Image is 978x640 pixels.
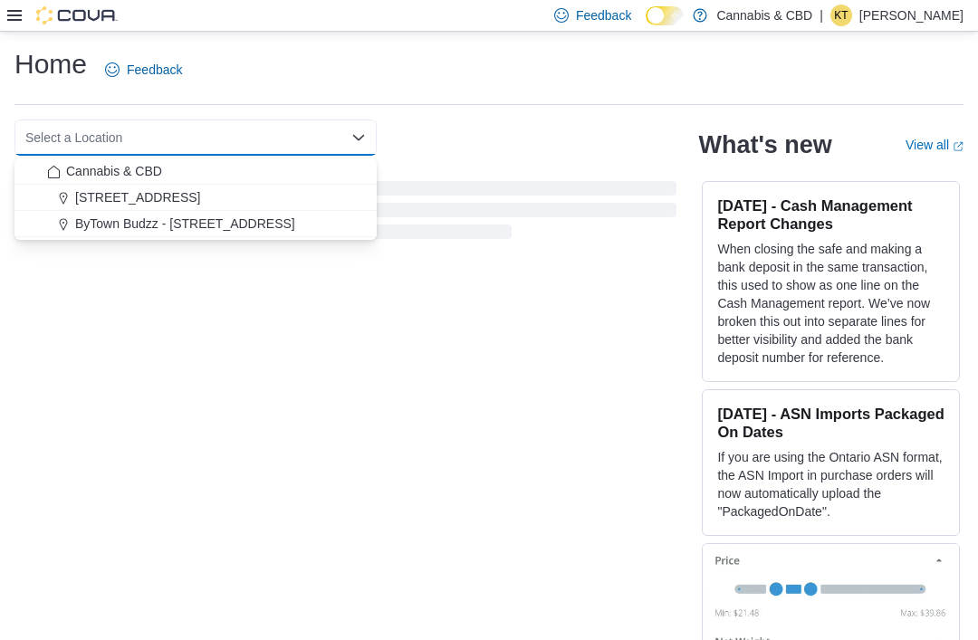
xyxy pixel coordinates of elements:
[859,5,964,26] p: [PERSON_NAME]
[698,130,831,159] h2: What's new
[953,141,964,152] svg: External link
[576,6,631,24] span: Feedback
[646,25,647,26] span: Dark Mode
[66,162,162,180] span: Cannabis & CBD
[127,61,182,79] span: Feedback
[716,5,812,26] p: Cannabis & CBD
[75,188,200,206] span: [STREET_ADDRESS]
[14,46,87,82] h1: Home
[830,5,852,26] div: Kelly Tynkkynen
[646,6,684,25] input: Dark Mode
[820,5,823,26] p: |
[14,185,377,211] button: [STREET_ADDRESS]
[98,52,189,88] a: Feedback
[14,158,377,185] button: Cannabis & CBD
[906,138,964,152] a: View allExternal link
[14,158,377,237] div: Choose from the following options
[834,5,848,26] span: KT
[351,130,366,145] button: Close list of options
[14,211,377,237] button: ByTown Budzz - [STREET_ADDRESS]
[717,448,944,521] p: If you are using the Ontario ASN format, the ASN Import in purchase orders will now automatically...
[717,196,944,233] h3: [DATE] - Cash Management Report Changes
[36,6,118,24] img: Cova
[717,240,944,367] p: When closing the safe and making a bank deposit in the same transaction, this used to show as one...
[75,215,295,233] span: ByTown Budzz - [STREET_ADDRESS]
[717,405,944,441] h3: [DATE] - ASN Imports Packaged On Dates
